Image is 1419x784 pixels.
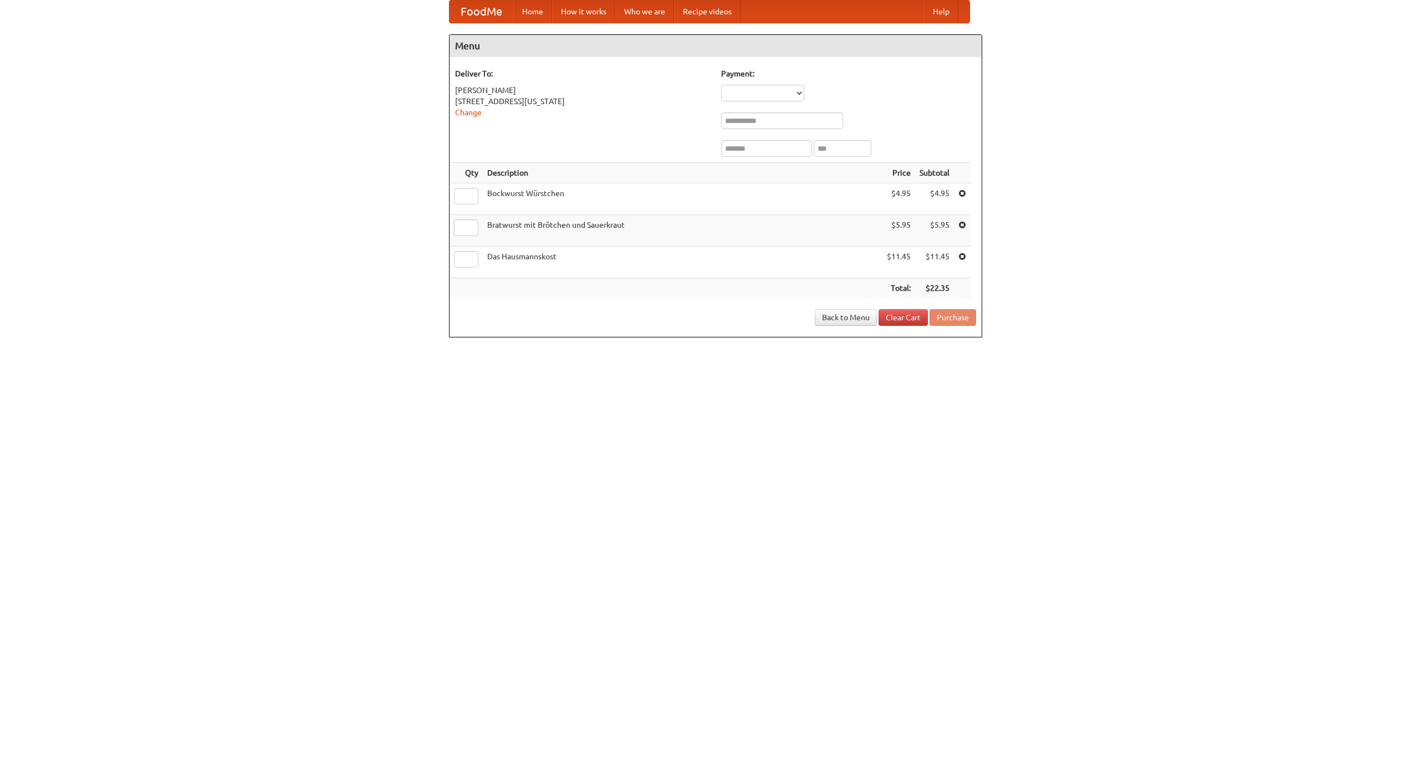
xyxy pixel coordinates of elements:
[483,247,882,278] td: Das Hausmannskost
[882,278,915,299] th: Total:
[815,309,877,326] a: Back to Menu
[455,68,710,79] h5: Deliver To:
[450,163,483,183] th: Qty
[882,215,915,247] td: $5.95
[882,183,915,215] td: $4.95
[455,108,482,117] a: Change
[615,1,674,23] a: Who we are
[721,68,976,79] h5: Payment:
[483,183,882,215] td: Bockwurst Würstchen
[882,247,915,278] td: $11.45
[930,309,976,326] button: Purchase
[483,215,882,247] td: Bratwurst mit Brötchen und Sauerkraut
[455,96,710,107] div: [STREET_ADDRESS][US_STATE]
[915,183,954,215] td: $4.95
[879,309,928,326] a: Clear Cart
[483,163,882,183] th: Description
[915,215,954,247] td: $5.95
[552,1,615,23] a: How it works
[915,247,954,278] td: $11.45
[674,1,741,23] a: Recipe videos
[450,1,513,23] a: FoodMe
[924,1,958,23] a: Help
[882,163,915,183] th: Price
[915,163,954,183] th: Subtotal
[513,1,552,23] a: Home
[455,85,710,96] div: [PERSON_NAME]
[915,278,954,299] th: $22.35
[450,35,982,57] h4: Menu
